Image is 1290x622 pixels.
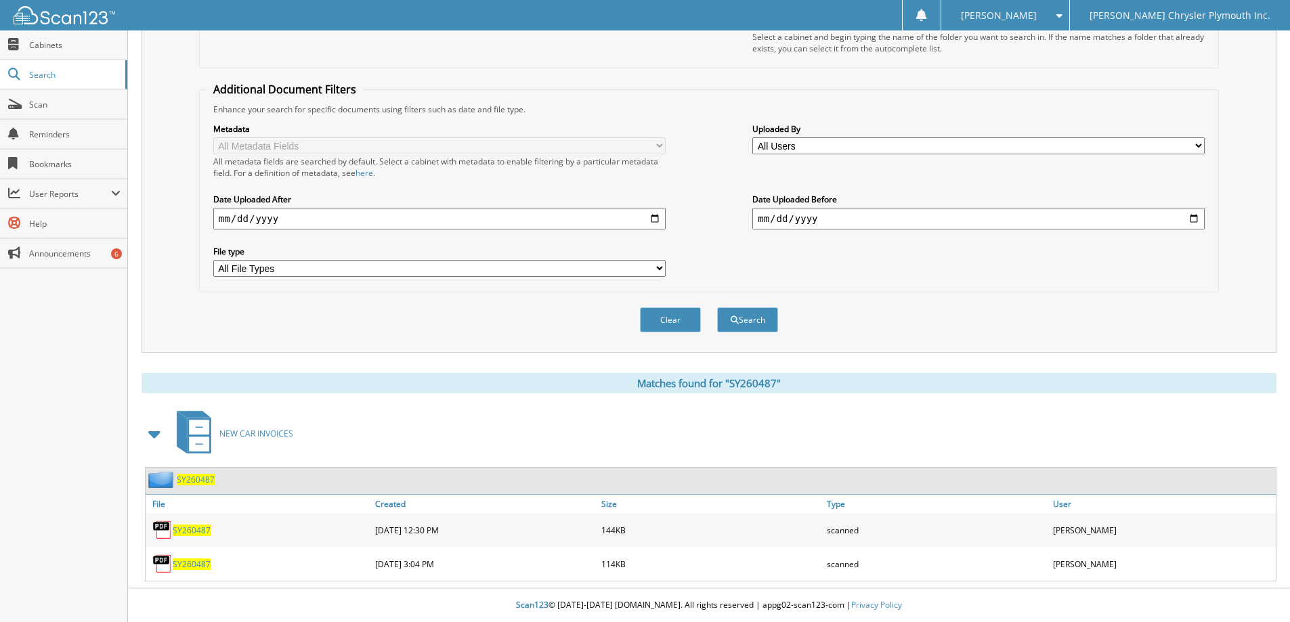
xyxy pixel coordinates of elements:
[752,208,1205,229] input: end
[372,516,598,543] div: [DATE] 12:30 PM
[29,158,121,170] span: Bookmarks
[169,407,293,460] a: NEW CAR INVOICES
[29,218,121,229] span: Help
[29,69,119,81] span: Search
[961,12,1037,20] span: [PERSON_NAME]
[823,495,1050,513] a: Type
[516,599,549,610] span: Scan123
[640,307,701,332] button: Clear
[213,246,666,257] label: File type
[598,550,824,577] div: 114KB
[29,248,121,259] span: Announcements
[598,516,824,543] div: 144KB
[148,471,177,488] img: folder2.png
[173,525,211,536] a: SY260487
[128,589,1290,622] div: © [DATE]-[DATE] [DOMAIN_NAME]. All rights reserved | appg02-scan123-com |
[851,599,902,610] a: Privacy Policy
[146,495,372,513] a: File
[1050,516,1276,543] div: [PERSON_NAME]
[219,428,293,439] span: NEW CAR INVOICES
[372,550,598,577] div: [DATE] 3:04 PM
[1090,12,1270,20] span: [PERSON_NAME] Chrysler Plymouth Inc.
[177,474,215,485] a: SY260487
[752,194,1205,205] label: Date Uploaded Before
[1050,550,1276,577] div: [PERSON_NAME]
[752,31,1205,54] div: Select a cabinet and begin typing the name of the folder you want to search in. If the name match...
[372,495,598,513] a: Created
[1050,495,1276,513] a: User
[152,554,173,574] img: PDF.png
[356,167,373,179] a: here
[213,208,666,229] input: start
[14,6,115,24] img: scan123-logo-white.svg
[152,520,173,540] img: PDF.png
[717,307,778,332] button: Search
[598,495,824,513] a: Size
[29,129,121,140] span: Reminders
[29,39,121,51] span: Cabinets
[207,104,1211,115] div: Enhance your search for specific documents using filters such as date and file type.
[213,123,666,135] label: Metadata
[213,156,666,179] div: All metadata fields are searched by default. Select a cabinet with metadata to enable filtering b...
[29,99,121,110] span: Scan
[213,194,666,205] label: Date Uploaded After
[207,82,363,97] legend: Additional Document Filters
[173,558,211,570] a: SY260487
[142,373,1276,393] div: Matches found for "SY260487"
[29,188,111,200] span: User Reports
[823,516,1050,543] div: scanned
[111,248,122,259] div: 6
[1222,557,1290,622] iframe: Chat Widget
[752,123,1205,135] label: Uploaded By
[823,550,1050,577] div: scanned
